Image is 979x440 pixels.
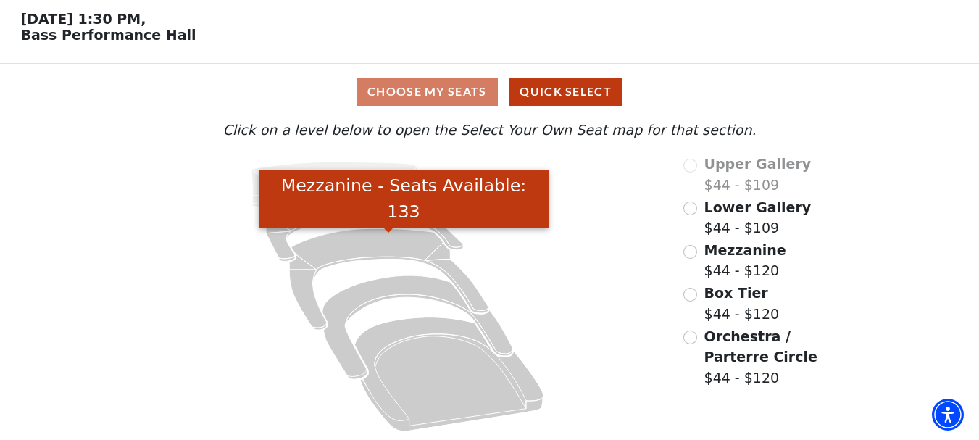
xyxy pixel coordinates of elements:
input: Orchestra / Parterre Circle$44 - $120 [683,331,697,344]
span: Orchestra / Parterre Circle [704,328,817,365]
span: Mezzanine [704,242,786,258]
span: Lower Gallery [704,199,812,215]
div: Accessibility Menu [932,399,964,431]
p: Click on a level below to open the Select Your Own Seat map for that section. [133,120,846,141]
path: Orchestra / Parterre Circle - Seats Available: 36 [354,317,543,431]
label: $44 - $109 [704,197,812,238]
label: $44 - $120 [704,326,846,389]
button: Quick Select [509,78,622,106]
input: Mezzanine$44 - $120 [683,245,697,259]
div: Mezzanine - Seats Available: 133 [259,170,549,229]
label: $44 - $120 [704,283,780,324]
label: $44 - $120 [704,240,786,281]
input: Box Tier$44 - $120 [683,288,697,302]
span: Upper Gallery [704,156,812,172]
label: $44 - $109 [704,154,812,195]
input: Lower Gallery$44 - $109 [683,202,697,215]
span: Box Tier [704,285,768,301]
path: Upper Gallery - Seats Available: 0 [251,162,438,207]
